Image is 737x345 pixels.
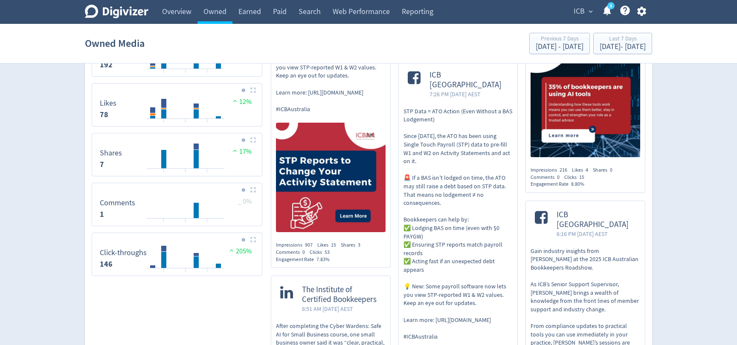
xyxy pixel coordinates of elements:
[593,167,617,174] div: Shares
[358,241,360,248] span: 3
[159,271,169,277] text: 08/08
[159,172,169,178] text: 08/08
[403,107,513,341] p: STP Data = ATO Action (Even Without a BAS Lodgement) Since [DATE], the ATO has been using Single ...
[607,2,615,9] a: 5
[100,198,135,208] dt: Comments
[180,172,191,178] text: 10/08
[560,167,567,173] span: 216
[429,90,509,98] span: 7:26 PM [DATE] AEST
[600,36,646,43] div: Last 7 Days
[238,197,252,206] span: _ 0%
[231,98,239,104] img: positive-performance.svg
[302,285,381,305] span: The Institute of Certified Bookkeepers
[587,8,595,15] span: expand_more
[325,249,330,256] span: 53
[202,172,213,178] text: 12/08
[100,259,113,269] strong: 146
[529,33,590,54] button: Previous 7 Days[DATE] - [DATE]
[250,137,256,143] img: Placeholder
[227,247,236,253] img: positive-performance.svg
[302,305,381,313] span: 8:51 AM [DATE] AEST
[250,237,256,242] img: Placeholder
[96,236,258,272] svg: Click-throughs 146
[202,122,213,128] text: 12/08
[572,167,593,174] div: Likes
[180,72,191,78] text: 10/08
[100,98,116,108] dt: Likes
[159,221,169,227] text: 08/08
[85,30,145,57] h1: Owned Media
[302,249,305,256] span: 0
[593,33,652,54] button: Last 7 Days[DATE]- [DATE]
[557,210,636,230] span: ICB [GEOGRAPHIC_DATA]
[180,221,191,227] text: 10/08
[276,249,310,256] div: Comments
[202,271,213,277] text: 12/08
[159,122,169,128] text: 08/08
[586,167,588,173] span: 4
[574,5,585,18] span: ICB
[564,174,589,181] div: Clicks
[316,256,330,263] span: 7.83%
[180,271,191,277] text: 10/08
[100,148,122,158] dt: Shares
[100,60,113,70] strong: 192
[531,167,572,174] div: Impressions
[100,209,104,219] strong: 1
[429,70,509,90] span: ICB [GEOGRAPHIC_DATA]
[276,256,334,263] div: Engagement Rate
[250,187,256,193] img: Placeholder
[202,221,213,227] text: 12/08
[250,87,256,93] img: Placeholder
[571,181,584,187] span: 8.80%
[100,109,108,120] strong: 78
[536,43,583,51] div: [DATE] - [DATE]
[600,43,646,51] div: [DATE] - [DATE]
[579,174,584,181] span: 15
[571,5,595,18] button: ICB
[231,147,239,154] img: positive-performance.svg
[96,137,258,172] svg: Shares 7
[180,122,191,128] text: 10/08
[610,167,612,173] span: 0
[310,249,334,256] div: Clicks
[231,147,252,156] span: 17%
[305,241,313,248] span: 907
[557,230,636,238] span: 6:16 PM [DATE] AEST
[231,98,252,106] span: 12%
[100,248,147,258] dt: Click-throughs
[100,159,104,170] strong: 7
[276,123,386,232] img: https://media.cf.digivizer.com/images/linkedin-127897832-urn:li:share:7359530071155462144-003f5ea...
[202,72,213,78] text: 12/08
[531,48,640,157] img: https://media.cf.digivizer.com/images/linkedin-127897832-urn:li:share:7361179693229748225-d7876b1...
[96,187,258,222] svg: Comments 1
[557,174,560,181] span: 0
[227,247,252,256] span: 205%
[331,241,336,248] span: 15
[159,72,169,78] text: 08/08
[536,36,583,43] div: Previous 7 Days
[531,174,564,181] div: Comments
[96,87,258,123] svg: Likes 78
[531,181,589,188] div: Engagement Rate
[317,241,341,249] div: Likes
[341,241,365,249] div: Shares
[610,3,612,9] text: 5
[276,241,317,249] div: Impressions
